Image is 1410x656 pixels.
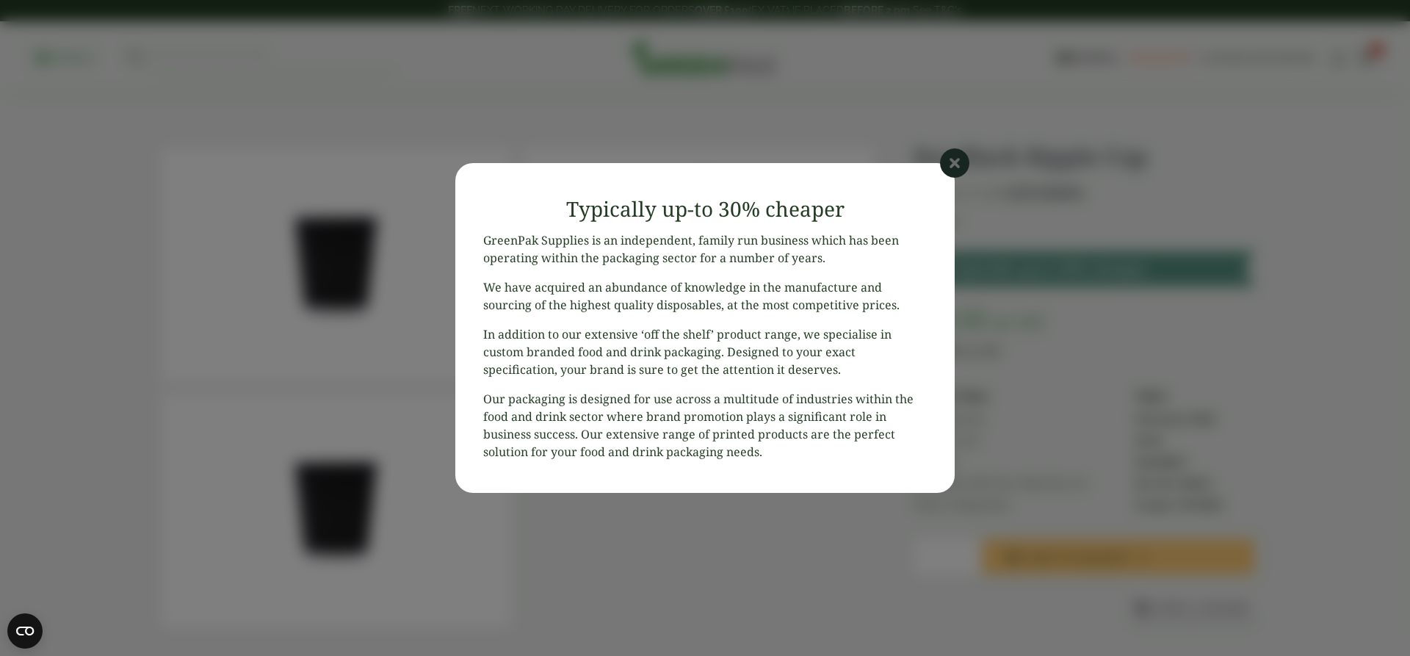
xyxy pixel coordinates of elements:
[483,325,927,378] p: In addition to our extensive ‘off the shelf’ product range, we specialise in custom branded food ...
[483,197,927,222] h3: Typically up-to 30% cheaper
[483,231,927,267] p: GreenPak Supplies is an independent, family run business which has been operating within the pack...
[483,390,927,461] p: Our packaging is designed for use across a multitude of industries within the food and drink sect...
[483,278,927,314] p: We have acquired an abundance of knowledge in the manufacture and sourcing of the highest quality...
[7,613,43,649] button: Open CMP widget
